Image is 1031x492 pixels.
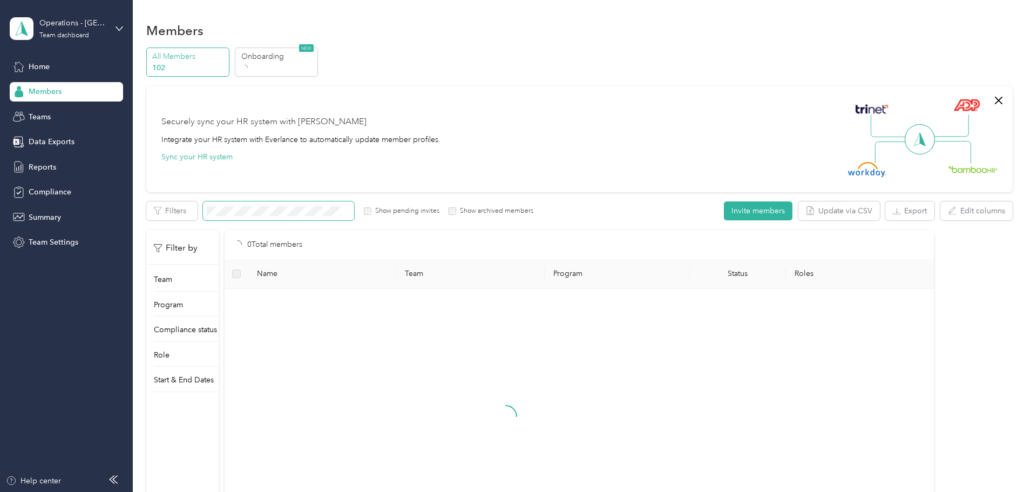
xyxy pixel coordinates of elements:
th: Program [545,259,689,289]
button: Help center [6,475,61,487]
button: Update via CSV [798,201,880,220]
span: NEW [299,44,314,52]
img: Trinet [853,102,891,117]
p: 0 Total members [247,239,302,251]
button: Export [885,201,934,220]
span: Home [29,61,50,72]
label: Show pending invites [371,206,439,216]
div: Integrate your HR system with Everlance to automatically update member profiles. [161,134,440,145]
img: ADP [953,99,980,111]
p: Team [154,274,172,285]
span: Reports [29,161,56,173]
th: Roles [786,259,934,289]
span: Data Exports [29,136,74,147]
button: Filters [146,201,198,220]
button: Invite members [724,201,792,220]
span: Teams [29,111,51,123]
img: Line Right Down [933,141,971,164]
p: Filter by [154,241,198,255]
div: Securely sync your HR system with [PERSON_NAME] [161,116,367,129]
p: Onboarding [241,51,315,62]
p: Compliance status [154,324,217,335]
img: Workday [848,162,886,177]
p: Role [154,349,169,361]
label: Show archived members [456,206,533,216]
button: Edit columns [940,201,1013,220]
img: Line Left Down [874,141,912,163]
span: Summary [29,212,61,223]
div: Operations - [GEOGRAPHIC_DATA] [39,17,107,29]
span: Members [29,86,62,97]
span: Name [257,269,388,278]
h1: Members [146,25,204,36]
th: Team [396,259,545,289]
img: Line Left Up [871,114,908,138]
p: 102 [152,62,226,73]
span: Compliance [29,186,71,198]
div: Team dashboard [39,32,89,39]
p: All Members [152,51,226,62]
th: Name [248,259,397,289]
p: Start & End Dates [154,374,214,386]
img: Line Right Up [931,114,969,137]
button: Sync your HR system [161,151,233,163]
th: Status [689,259,786,289]
img: BambooHR [948,165,998,173]
span: Team Settings [29,237,78,248]
iframe: Everlance-gr Chat Button Frame [971,432,1031,492]
p: Program [154,299,183,311]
